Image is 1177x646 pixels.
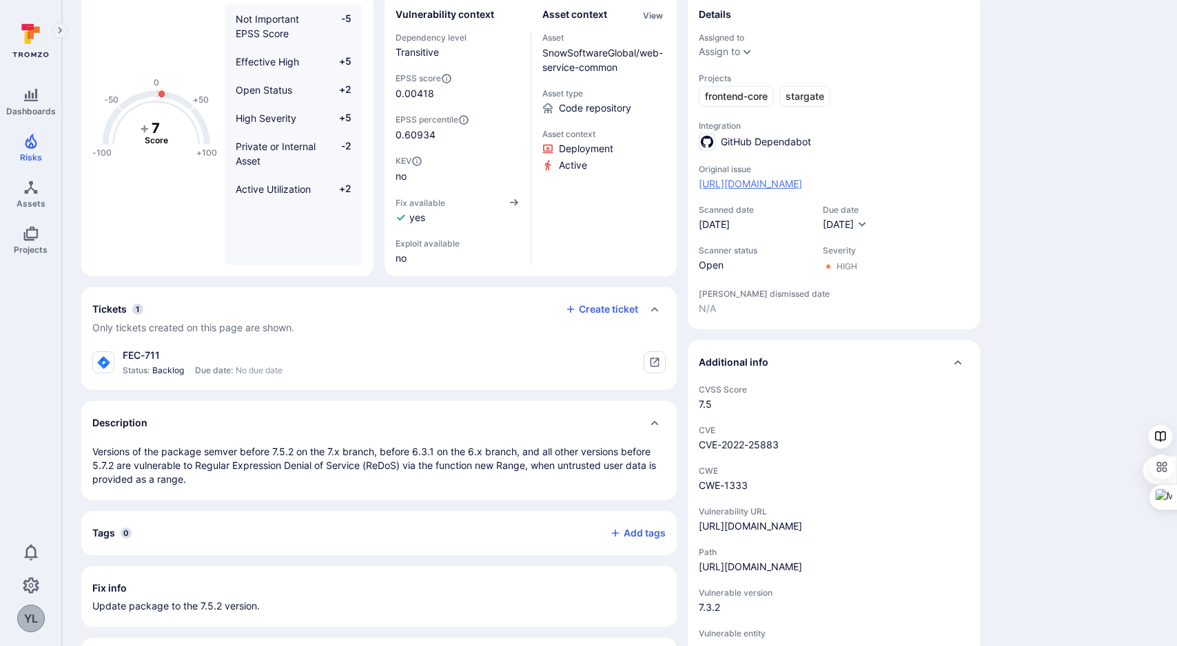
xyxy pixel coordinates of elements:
[81,287,677,346] div: Collapse
[129,120,184,146] g: The vulnerability score is based on the parameters defined in the settings
[92,147,112,158] text: -100
[699,506,969,517] span: Vulnerability URL
[396,251,520,265] span: no
[699,32,969,43] span: Assigned to
[699,519,802,533] a: [URL][DOMAIN_NAME]
[92,416,147,430] h2: Description
[396,87,434,101] span: 0.00418
[542,129,666,139] span: Asset context
[559,142,613,156] span: Click to view evidence
[55,25,65,37] i: Expand navigation menu
[325,139,351,168] span: -2
[599,522,666,544] button: Add tags
[699,46,740,57] button: Assign to
[542,88,666,98] span: Asset type
[699,479,748,491] a: CWE-1333
[236,365,283,376] span: No due date
[140,120,149,136] tspan: +
[396,45,520,59] span: Transitive
[699,164,969,174] span: Original issue
[699,397,969,411] span: 7.5
[559,101,631,115] span: Code repository
[699,466,969,476] span: CWE
[699,384,969,395] span: CVSS Score
[396,32,520,43] span: Dependency level
[823,205,868,231] div: Due date field
[236,56,299,67] span: Effective High
[640,10,666,21] button: View
[396,8,494,21] h2: Vulnerability context
[699,587,969,598] span: Vulnerable version
[699,547,969,557] span: Path
[721,135,811,149] span: GitHub Dependabot
[699,218,809,231] span: [DATE]
[325,83,351,97] span: +2
[396,169,520,183] span: no
[542,8,607,21] h2: Asset context
[6,106,56,116] span: Dashboards
[81,511,677,555] div: Collapse tags
[699,73,969,83] span: Projects
[786,90,824,103] span: stargate
[92,581,127,595] h2: Fix info
[193,94,209,105] text: +50
[779,86,830,107] a: stargate
[121,528,132,539] span: 0
[104,94,119,105] text: -50
[236,13,299,39] span: Not Important EPSS Score
[325,12,351,41] span: -5
[699,302,969,315] span: N/A
[20,152,42,163] span: Risks
[396,198,445,208] span: Fix available
[152,365,184,376] span: Backlog
[699,121,969,131] span: Integration
[699,425,969,435] span: CVE
[688,340,980,384] div: Collapse
[52,22,68,39] button: Expand navigation menu
[132,304,143,315] span: 1
[823,218,868,231] button: [DATE]
[699,439,779,450] a: CVE-2022-25883
[92,599,666,613] p: Update package to the 7.5.2 version.
[236,140,316,167] span: Private or Internal Asset
[699,245,809,256] span: Scanner status
[409,211,425,225] span: yes
[17,198,45,209] span: Assets
[92,445,666,486] p: Versions of the package semver before 7.5.2 on the 7.x branch, before 6.3.1 on the 6.x branch, an...
[823,205,868,215] span: Due date
[699,601,969,614] span: 7.3.2
[123,365,150,376] span: Status:
[741,46,753,57] button: Expand dropdown
[823,218,854,230] span: [DATE]
[699,289,969,299] span: [PERSON_NAME] dismissed date
[14,244,48,255] span: Projects
[699,628,969,638] span: Vulnerable entity
[145,135,168,145] text: Score
[699,177,802,191] a: [URL][DOMAIN_NAME]
[542,47,663,73] a: SnowSoftwareGlobal/web-service-common
[699,8,731,21] h2: Details
[81,401,677,445] div: Collapse description
[236,84,292,96] span: Open Status
[699,86,774,107] a: frontend-core
[92,526,115,540] h2: Tags
[195,365,233,376] span: Due date:
[81,287,677,390] section: tickets card
[17,605,45,632] div: Yanting Larsen
[236,112,296,124] span: High Severity
[559,158,587,172] span: Click to view evidence
[565,303,638,315] button: Create ticket
[236,183,311,195] span: Active Utilization
[396,128,520,142] span: 0.60934
[152,120,160,136] tspan: 7
[154,77,159,87] text: 0
[699,355,768,369] h2: Additional info
[699,205,809,215] span: Scanned date
[823,245,857,256] span: Severity
[17,605,45,632] button: YL
[92,302,127,316] h2: Tickets
[396,156,520,167] span: KEV
[640,8,666,22] div: Click to view all asset context details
